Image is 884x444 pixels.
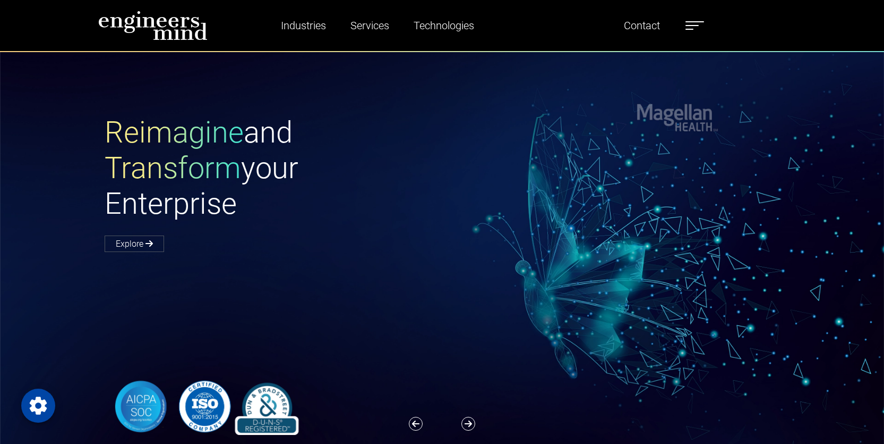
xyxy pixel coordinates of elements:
[105,378,304,435] img: banner-logo
[277,13,330,38] a: Industries
[409,13,478,38] a: Technologies
[105,236,164,252] a: Explore
[105,115,442,222] h1: and your Enterprise
[620,13,664,38] a: Contact
[346,13,393,38] a: Services
[98,11,208,40] img: logo
[105,115,244,150] span: Reimagine
[105,150,241,186] span: Transform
